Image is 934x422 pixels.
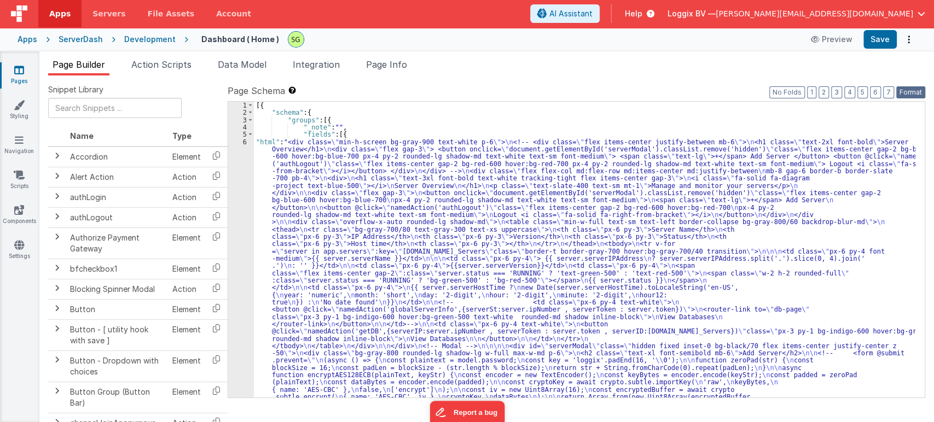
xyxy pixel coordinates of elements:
[66,187,168,207] td: authLogin
[228,102,254,109] div: 1
[168,382,205,413] td: Element
[172,131,192,140] span: Type
[201,35,279,43] h4: Dashboard ( Home )
[857,86,868,98] button: 5
[168,350,205,382] td: Element
[48,84,103,95] span: Snippet Library
[53,59,105,70] span: Page Builder
[168,227,205,259] td: Element
[218,59,266,70] span: Data Model
[769,86,805,98] button: No Folds
[819,86,829,98] button: 2
[168,187,205,207] td: Action
[49,8,71,19] span: Apps
[59,34,103,45] div: ServerDash
[863,30,897,49] button: Save
[228,131,254,138] div: 5
[807,86,816,98] button: 1
[228,84,285,97] span: Page Schema
[844,86,855,98] button: 4
[668,8,925,19] button: Loggix BV — [PERSON_NAME][EMAIL_ADDRESS][DOMAIN_NAME]
[66,227,168,259] td: Authorize Payment Gateway
[883,86,894,98] button: 7
[831,86,842,98] button: 3
[228,109,254,116] div: 2
[228,124,254,131] div: 4
[124,34,176,45] div: Development
[66,279,168,299] td: Blocking Spinner Modal
[716,8,913,19] span: [PERSON_NAME][EMAIL_ADDRESS][DOMAIN_NAME]
[901,32,916,47] button: Options
[66,350,168,382] td: Button - Dropdown with choices
[66,167,168,187] td: Alert Action
[530,4,600,23] button: AI Assistant
[366,59,407,70] span: Page Info
[870,86,881,98] button: 6
[804,31,859,48] button: Preview
[168,319,205,350] td: Element
[168,299,205,319] td: Element
[896,86,925,98] button: Format
[66,259,168,279] td: bfcheckbox1
[70,131,94,140] span: Name
[66,319,168,350] td: Button - [ utility hook with save ]
[168,167,205,187] td: Action
[168,279,205,299] td: Action
[625,8,642,19] span: Help
[66,146,168,167] td: Accordion
[288,32,304,47] img: 497ae24fd84173162a2d7363e3b2f127
[66,299,168,319] td: Button
[168,259,205,279] td: Element
[131,59,192,70] span: Action Scripts
[668,8,716,19] span: Loggix BV —
[66,207,168,227] td: authLogout
[66,382,168,413] td: Button Group (Button Bar)
[549,8,593,19] span: AI Assistant
[92,8,125,19] span: Servers
[293,59,340,70] span: Integration
[18,34,37,45] div: Apps
[148,8,195,19] span: File Assets
[48,98,182,118] input: Search Snippets ...
[168,207,205,227] td: Action
[228,116,254,124] div: 3
[168,146,205,167] td: Element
